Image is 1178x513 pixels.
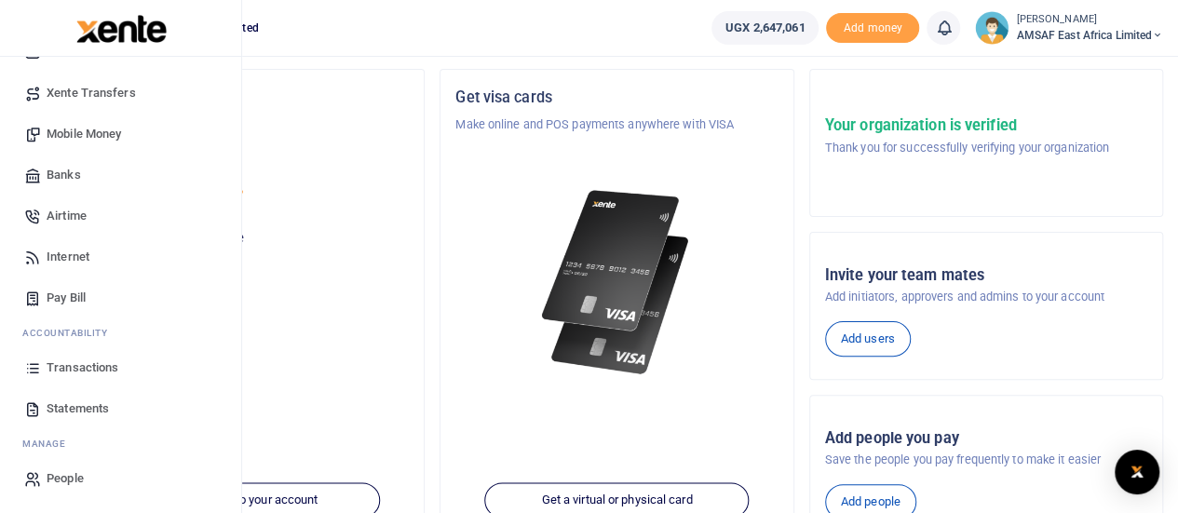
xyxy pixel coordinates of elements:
span: UGX 2,647,061 [725,19,805,37]
a: Add users [825,321,911,357]
p: Add initiators, approvers and admins to your account [825,288,1147,306]
p: Make online and POS payments anywhere with VISA [455,115,778,134]
a: People [15,458,226,499]
p: Asili Farms Masindi Limited [87,115,409,134]
h5: Organization [87,88,409,107]
p: Your current account balance [87,229,409,248]
small: [PERSON_NAME] [1016,12,1163,28]
a: Airtime [15,196,226,236]
span: Banks [47,166,81,184]
span: Transactions [47,358,118,377]
h5: Add people you pay [825,429,1147,448]
a: Transactions [15,347,226,388]
li: M [15,429,226,458]
img: logo-large [76,15,167,43]
img: profile-user [975,11,1009,45]
span: anage [32,437,66,451]
h5: Your organization is verified [825,116,1109,135]
li: Wallet ballance [704,11,826,45]
span: Airtime [47,207,87,225]
a: Banks [15,155,226,196]
a: UGX 2,647,061 [711,11,819,45]
h5: Get visa cards [455,88,778,107]
p: Save the people you pay frequently to make it easier [825,451,1147,469]
a: Pay Bill [15,277,226,318]
span: Internet [47,248,89,266]
a: Xente Transfers [15,73,226,114]
img: xente-_physical_cards.png [536,179,697,386]
a: Add money [826,20,919,34]
span: Pay Bill [47,289,86,307]
span: AMSAF East Africa Limited [1016,27,1163,44]
li: Toup your wallet [826,13,919,44]
li: Ac [15,318,226,347]
span: countability [36,326,107,340]
a: Statements [15,388,226,429]
a: profile-user [PERSON_NAME] AMSAF East Africa Limited [975,11,1163,45]
span: Add money [826,13,919,44]
h5: UGX 2,647,061 [87,252,409,271]
p: AMSAF East Africa Limited [87,188,409,207]
a: Internet [15,236,226,277]
span: People [47,469,84,488]
h5: Account [87,160,409,179]
span: Statements [47,399,109,418]
p: Thank you for successfully verifying your organization [825,139,1109,157]
div: Open Intercom Messenger [1115,450,1159,494]
a: logo-small logo-large logo-large [74,20,167,34]
a: Mobile Money [15,114,226,155]
h5: Invite your team mates [825,266,1147,285]
span: Mobile Money [47,125,121,143]
span: Xente Transfers [47,84,136,102]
